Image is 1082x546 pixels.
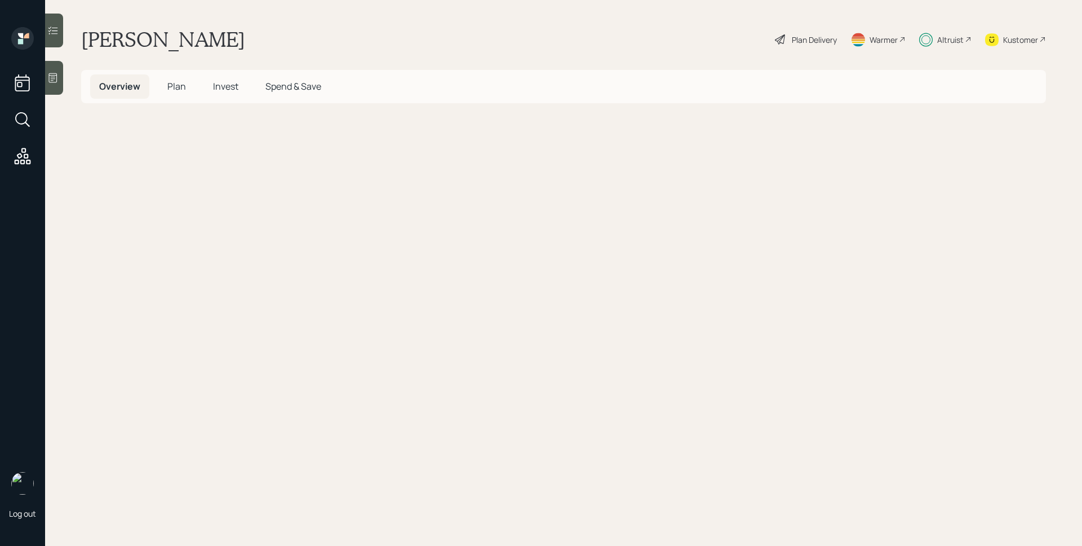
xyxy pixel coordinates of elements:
span: Overview [99,80,140,93]
h1: [PERSON_NAME] [81,27,245,52]
div: Warmer [870,34,898,46]
span: Invest [213,80,238,93]
img: james-distasi-headshot.png [11,472,34,495]
div: Log out [9,508,36,519]
div: Plan Delivery [792,34,837,46]
span: Spend & Save [265,80,321,93]
div: Altruist [937,34,964,46]
div: Kustomer [1003,34,1038,46]
span: Plan [167,80,186,93]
